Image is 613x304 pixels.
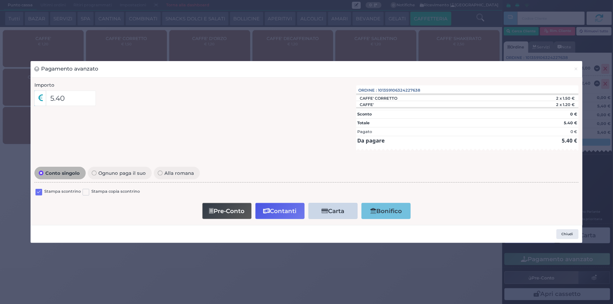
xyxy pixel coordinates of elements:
[255,203,305,219] button: Contanti
[570,61,582,77] button: Chiudi
[44,171,82,176] span: Conto singolo
[97,171,148,176] span: Ognuno paga il suo
[356,102,378,107] div: CAFFE'
[564,120,577,125] strong: 5.40 €
[361,203,411,219] button: Bonifico
[359,87,377,93] span: Ordine :
[556,229,579,239] button: Chiudi
[308,203,358,219] button: Carta
[357,137,385,144] strong: Da pagare
[570,129,577,135] div: 0 €
[91,189,140,195] label: Stampa copia scontrino
[523,96,578,101] div: 2 x 1.50 €
[378,87,420,93] span: 101359106324227638
[523,102,578,107] div: 2 x 1.20 €
[357,129,372,135] div: Pagato
[163,171,196,176] span: Alla romana
[574,65,579,73] span: ×
[357,120,370,125] strong: Totale
[202,203,252,219] button: Pre-Conto
[357,112,372,117] strong: Sconto
[356,96,401,101] div: CAFFE' CORRETTO
[34,65,98,73] h3: Pagamento avanzato
[44,189,81,195] label: Stampa scontrino
[34,81,54,88] label: Importo
[562,137,577,144] strong: 5.40 €
[46,91,96,106] input: Es. 30.99
[570,112,577,117] strong: 0 €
